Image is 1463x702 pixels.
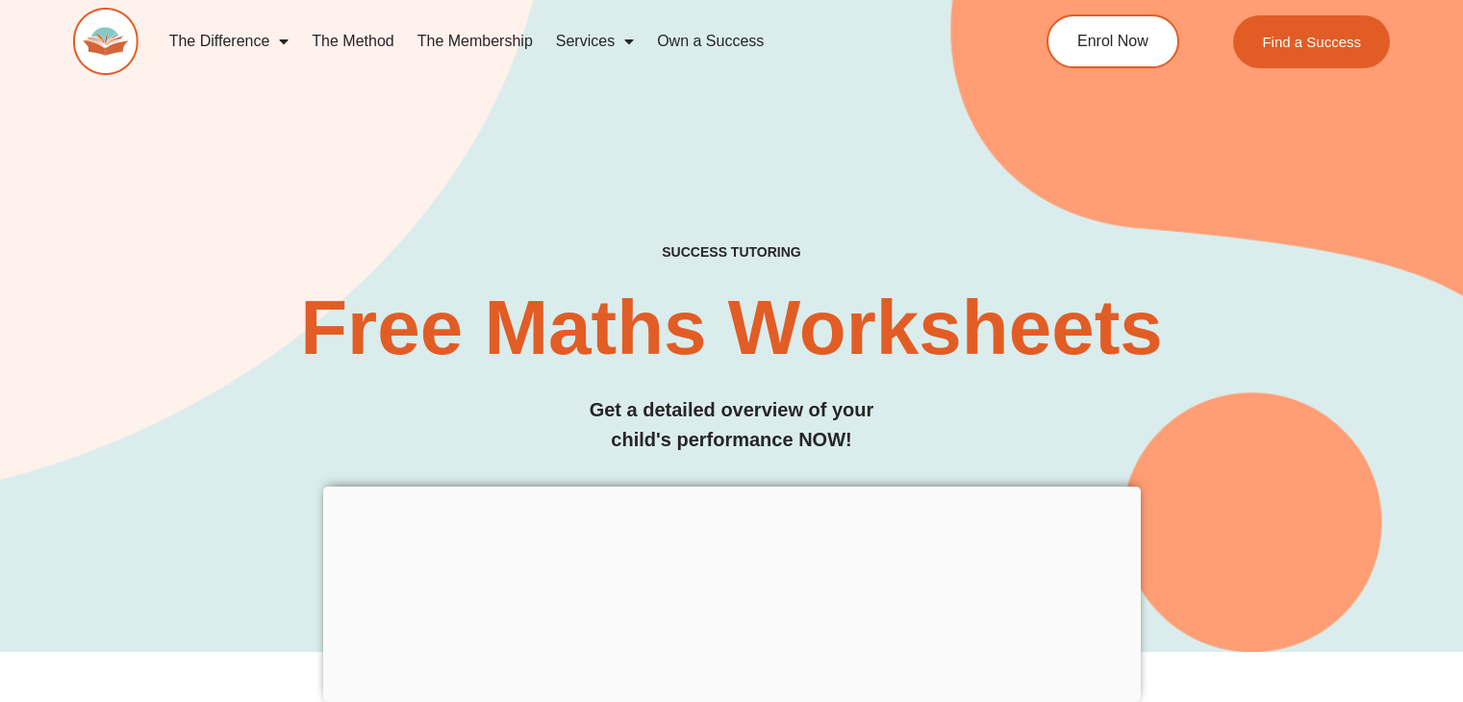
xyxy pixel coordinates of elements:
[73,395,1390,455] h3: Get a detailed overview of your child's performance NOW!
[1077,34,1148,49] span: Enrol Now
[406,19,544,63] a: The Membership
[158,19,301,63] a: The Difference
[645,19,775,63] a: Own a Success
[1262,35,1361,49] span: Find a Success
[323,487,1141,697] iframe: Advertisement
[1047,14,1179,68] a: Enrol Now
[73,289,1390,366] h2: Free Maths Worksheets​
[1233,15,1390,68] a: Find a Success
[158,19,971,63] nav: Menu
[73,244,1390,261] h4: SUCCESS TUTORING​
[300,19,405,63] a: The Method
[544,19,645,63] a: Services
